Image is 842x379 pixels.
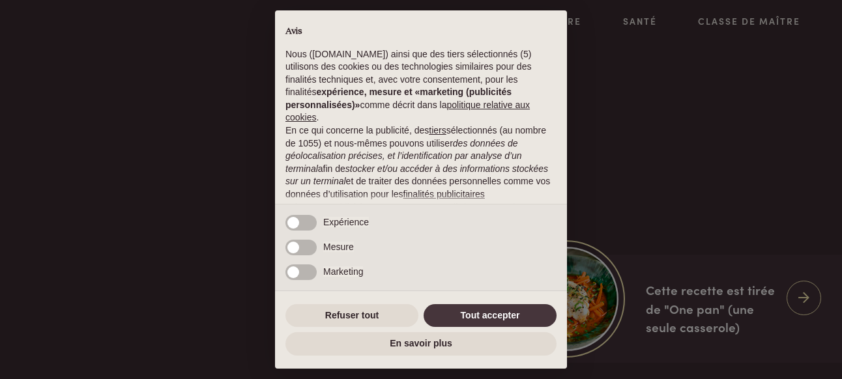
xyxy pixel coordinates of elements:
[285,26,557,38] h2: Avis
[285,304,418,328] button: Refuser tout
[285,87,512,110] strong: expérience, mesure et «marketing (publicités personnalisées)»
[285,163,548,187] em: stocker et/ou accéder à des informations stockées sur un terminal
[424,304,557,328] button: Tout accepter
[323,266,363,277] span: Marketing
[323,217,369,227] span: Expérience
[285,202,542,238] em: publicités et contenu personnalisés, mesure de performance des publicités et du contenu, études d...
[403,188,485,201] button: finalités publicitaires
[285,48,557,125] p: Nous ([DOMAIN_NAME]) ainsi que des tiers sélectionnés (5) utilisons des cookies ou des technologi...
[285,332,557,356] button: En savoir plus
[285,124,557,239] p: En ce qui concerne la publicité, des sélectionnés (au nombre de 1055) et nous-mêmes pouvons utili...
[285,138,522,174] em: des données de géolocalisation précises, et l’identification par analyse d’un terminal
[323,242,354,252] span: Mesure
[429,124,446,137] button: tiers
